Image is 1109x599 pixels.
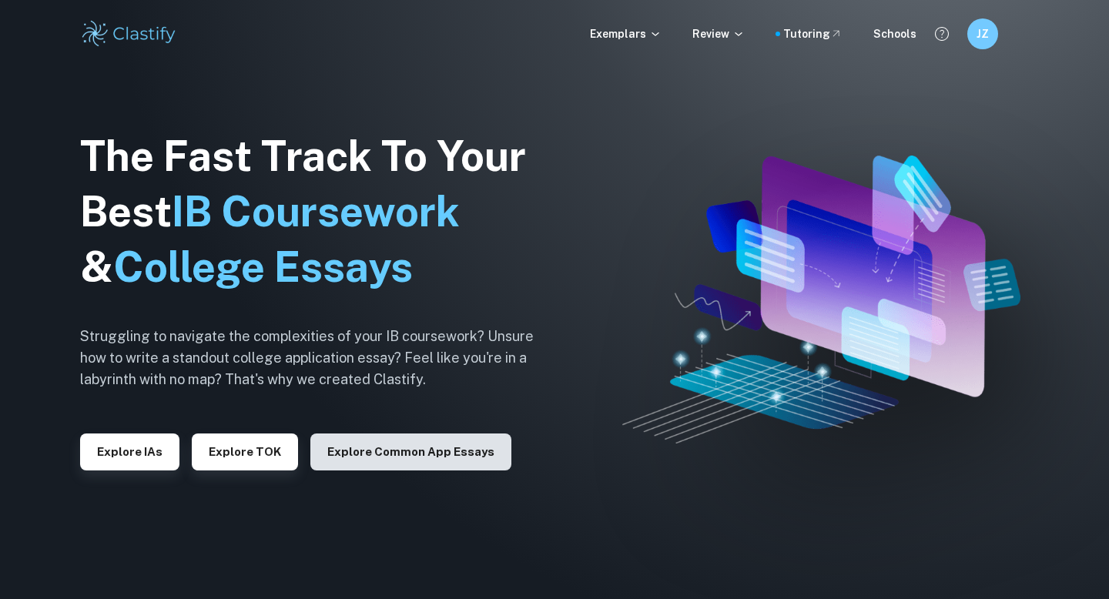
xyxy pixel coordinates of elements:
button: Explore TOK [192,433,298,470]
img: Clastify logo [80,18,178,49]
a: Explore Common App essays [310,443,511,458]
span: College Essays [113,243,413,291]
h1: The Fast Track To Your Best & [80,129,558,295]
button: Explore IAs [80,433,179,470]
h6: Struggling to navigate the complexities of your IB coursework? Unsure how to write a standout col... [80,326,558,390]
button: Explore Common App essays [310,433,511,470]
a: Tutoring [783,25,843,42]
span: IB Coursework [172,187,460,236]
h6: JZ [974,25,992,42]
img: Clastify hero [622,156,1020,443]
p: Review [692,25,745,42]
a: Explore TOK [192,443,298,458]
button: Help and Feedback [929,21,955,47]
a: Schools [873,25,916,42]
a: Explore IAs [80,443,179,458]
p: Exemplars [590,25,662,42]
button: JZ [967,18,998,49]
